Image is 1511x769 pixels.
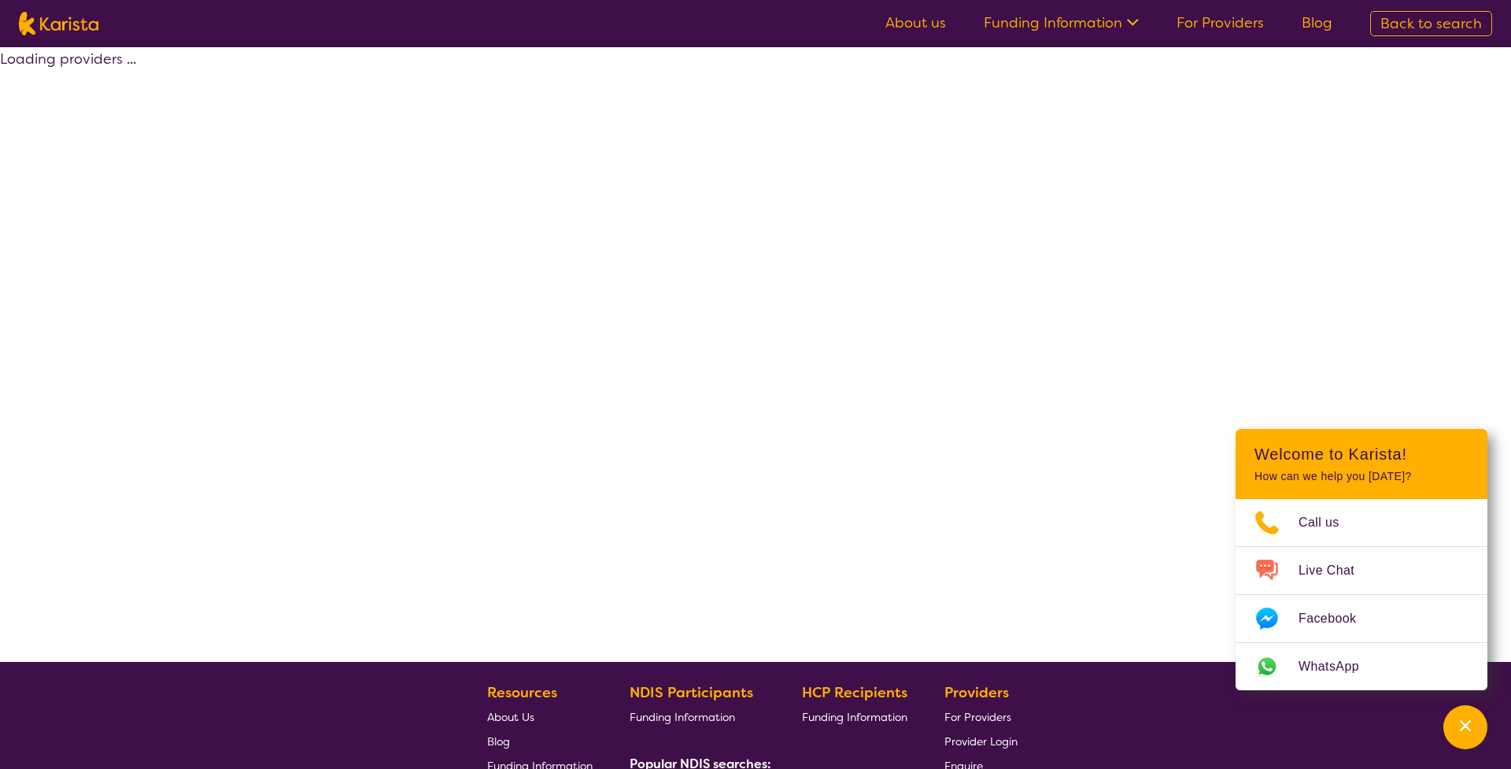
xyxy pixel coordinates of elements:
[487,734,510,749] span: Blog
[802,704,907,729] a: Funding Information
[802,683,907,702] b: HCP Recipients
[944,704,1018,729] a: For Providers
[19,12,98,35] img: Karista logo
[802,710,907,724] span: Funding Information
[1236,429,1487,690] div: Channel Menu
[1370,11,1492,36] a: Back to search
[630,683,753,702] b: NDIS Participants
[487,704,593,729] a: About Us
[487,729,593,753] a: Blog
[1254,445,1469,464] h2: Welcome to Karista!
[1302,13,1332,32] a: Blog
[944,729,1018,753] a: Provider Login
[1299,655,1378,678] span: WhatsApp
[1443,705,1487,749] button: Channel Menu
[885,13,946,32] a: About us
[1299,607,1375,630] span: Facebook
[487,710,534,724] span: About Us
[1177,13,1264,32] a: For Providers
[630,704,765,729] a: Funding Information
[1380,14,1482,33] span: Back to search
[1236,643,1487,690] a: Web link opens in a new tab.
[1236,499,1487,690] ul: Choose channel
[944,710,1011,724] span: For Providers
[1299,511,1358,534] span: Call us
[1254,470,1469,483] p: How can we help you [DATE]?
[1299,559,1373,582] span: Live Chat
[944,683,1009,702] b: Providers
[487,683,557,702] b: Resources
[984,13,1139,32] a: Funding Information
[630,710,735,724] span: Funding Information
[944,734,1018,749] span: Provider Login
